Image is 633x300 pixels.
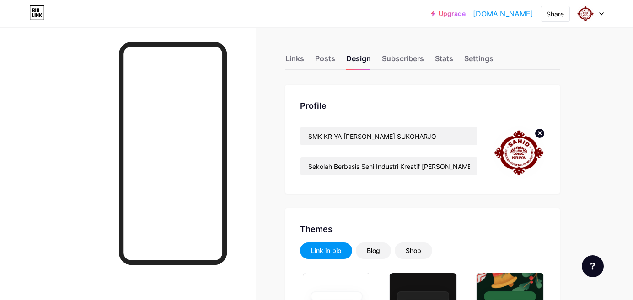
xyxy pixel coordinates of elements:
[367,246,380,255] div: Blog
[473,8,533,19] a: [DOMAIN_NAME]
[431,10,466,17] a: Upgrade
[300,100,545,112] div: Profile
[315,53,335,69] div: Posts
[382,53,424,69] div: Subscribers
[435,53,453,69] div: Stats
[346,53,371,69] div: Design
[300,127,477,145] input: Name
[464,53,494,69] div: Settings
[493,126,545,179] img: smkkriyasahid
[300,157,477,175] input: Bio
[406,246,421,255] div: Shop
[311,246,341,255] div: Link in bio
[547,9,564,19] div: Share
[285,53,304,69] div: Links
[577,5,594,22] img: smkkriyasahid
[300,223,545,235] div: Themes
